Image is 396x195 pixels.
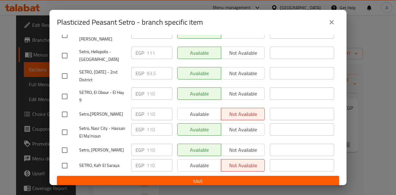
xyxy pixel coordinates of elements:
p: EGP [136,49,144,57]
span: SETRO, El Obour - El Hay 9 [79,89,126,104]
button: close [324,15,339,30]
p: EGP [136,70,144,77]
input: Please enter price [147,159,172,172]
input: Please enter price [147,108,172,120]
input: Please enter price [147,67,172,79]
p: EGP [136,162,144,169]
span: SETRO, [PERSON_NAME] [79,28,126,43]
button: Save [57,176,339,187]
span: Setro, [PERSON_NAME] [79,146,126,154]
input: Please enter price [147,47,172,59]
p: EGP [136,146,144,154]
input: Please enter price [147,123,172,136]
input: Please enter price [147,144,172,156]
span: Setro, Heliopolis - [GEOGRAPHIC_DATA] [79,48,126,63]
p: EGP [136,29,144,36]
span: Save [62,178,334,185]
input: Please enter price [147,87,172,100]
p: EGP [136,90,144,97]
span: SETRO, [DATE] - 2nd District [79,68,126,84]
span: SETRO, Kafr El Saraya [79,162,126,169]
span: Setro, Nasr City - Hassan El Ma'moun [79,125,126,140]
p: EGP [136,110,144,118]
span: Setro,[PERSON_NAME] [79,110,126,118]
p: EGP [136,126,144,133]
h2: Plasticized Peasant Setro - branch specific item [57,17,203,27]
